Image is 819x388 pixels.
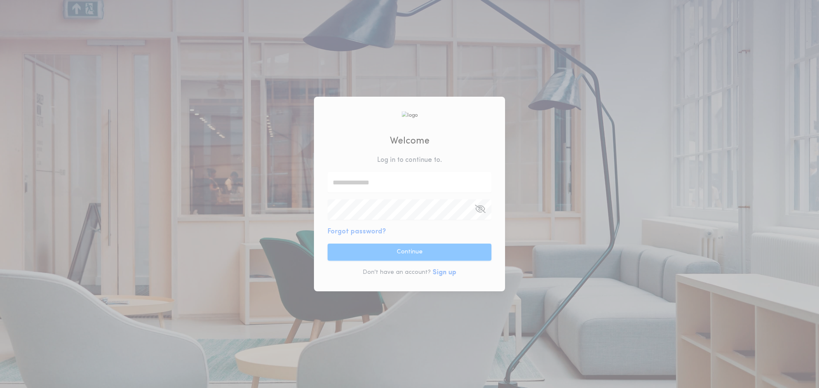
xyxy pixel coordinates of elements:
button: Forgot password? [328,227,386,237]
img: logo [401,111,418,119]
button: Continue [328,244,491,261]
h2: Welcome [390,134,430,148]
p: Don't have an account? [363,268,431,277]
p: Log in to continue to . [377,155,442,165]
button: Sign up [433,267,456,278]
